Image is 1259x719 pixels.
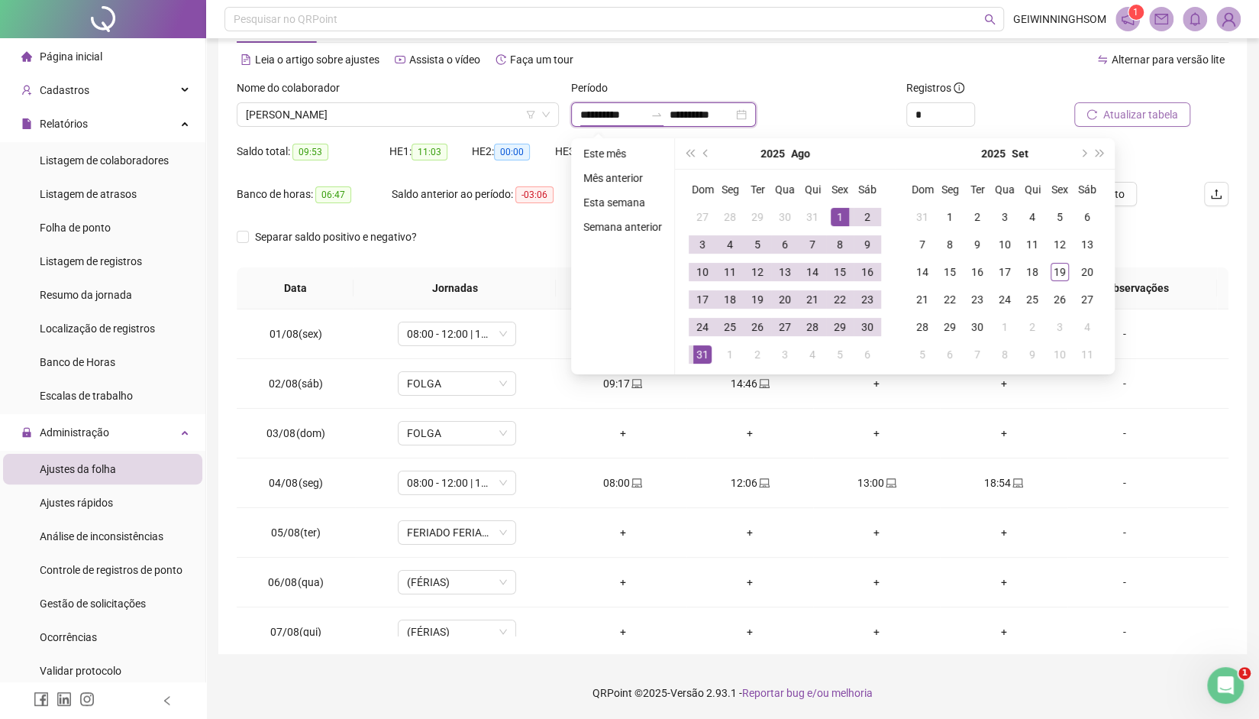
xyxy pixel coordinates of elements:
[1080,325,1170,342] div: -
[991,286,1018,313] td: 2025-09-24
[744,341,771,368] td: 2025-09-02
[771,258,799,286] td: 2025-08-13
[630,378,642,389] span: laptop
[1073,313,1101,341] td: 2025-10-04
[757,378,770,389] span: laptop
[270,328,322,340] span: 01/08(sex)
[791,138,810,169] button: month panel
[1078,290,1096,309] div: 27
[913,345,931,364] div: 5
[40,84,89,96] span: Cadastros
[1078,208,1096,226] div: 6
[825,425,928,442] div: +
[799,341,826,368] td: 2025-09-04
[472,143,554,160] div: HE 2:
[1023,208,1041,226] div: 4
[40,530,163,542] span: Análise de inconsistências
[630,478,642,488] span: laptop
[854,258,881,286] td: 2025-08-16
[826,258,854,286] td: 2025-08-15
[936,313,964,341] td: 2025-09-29
[826,286,854,313] td: 2025-08-22
[699,474,801,491] div: 12:06
[748,263,767,281] div: 12
[991,341,1018,368] td: 2025-10-08
[693,208,712,226] div: 27
[721,235,739,254] div: 4
[716,341,744,368] td: 2025-09-01
[936,341,964,368] td: 2025-10-06
[991,258,1018,286] td: 2025-09-17
[315,186,351,203] span: 06:47
[407,620,507,643] span: (FÉRIAS)
[964,313,991,341] td: 2025-09-30
[1074,102,1190,127] button: Atualizar tabela
[1023,318,1041,336] div: 2
[572,375,674,392] div: 09:17
[1023,290,1041,309] div: 25
[1023,345,1041,364] div: 9
[1046,231,1073,258] td: 2025-09-12
[936,231,964,258] td: 2025-09-08
[996,318,1014,336] div: 1
[40,564,182,576] span: Controle de registros de ponto
[510,53,573,66] span: Faça um tour
[906,79,964,96] span: Registros
[699,425,801,442] div: +
[1080,425,1170,442] div: -
[40,322,155,335] span: Localização de registros
[803,290,822,309] div: 21
[854,231,881,258] td: 2025-08-09
[799,258,826,286] td: 2025-08-14
[577,218,668,236] li: Semana anterior
[799,176,826,203] th: Qui
[721,208,739,226] div: 28
[1080,375,1170,392] div: -
[744,258,771,286] td: 2025-08-12
[858,263,876,281] div: 16
[1011,478,1023,488] span: laptop
[1073,176,1101,203] th: Sáb
[826,341,854,368] td: 2025-09-05
[803,235,822,254] div: 7
[771,231,799,258] td: 2025-08-06
[716,258,744,286] td: 2025-08-11
[40,50,102,63] span: Página inicial
[1121,12,1135,26] span: notification
[858,235,876,254] div: 9
[952,425,1054,442] div: +
[1012,138,1028,169] button: month panel
[689,286,716,313] td: 2025-08-17
[1092,138,1109,169] button: super-next-year
[721,263,739,281] div: 11
[269,377,323,390] span: 02/08(sáb)
[515,186,554,203] span: -03:06
[941,345,959,364] div: 6
[936,176,964,203] th: Seg
[991,231,1018,258] td: 2025-09-10
[716,203,744,231] td: 2025-07-28
[1073,286,1101,313] td: 2025-09-27
[1078,263,1096,281] div: 20
[40,222,111,234] span: Folha de ponto
[909,313,936,341] td: 2025-09-28
[909,203,936,231] td: 2025-08-31
[909,258,936,286] td: 2025-09-14
[40,188,137,200] span: Listagem de atrasos
[526,110,535,119] span: filter
[716,176,744,203] th: Seg
[858,208,876,226] div: 2
[249,228,423,245] span: Separar saldo positivo e negativo?
[803,208,822,226] div: 31
[748,290,767,309] div: 19
[1073,203,1101,231] td: 2025-09-06
[40,154,169,167] span: Listagem de colaboradores
[1154,12,1168,26] span: mail
[395,54,405,65] span: youtube
[1057,267,1217,309] th: Observações
[909,341,936,368] td: 2025-10-05
[1051,263,1069,281] div: 19
[1112,53,1225,66] span: Alternar para versão lite
[237,186,392,203] div: Banco de horas:
[689,341,716,368] td: 2025-08-31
